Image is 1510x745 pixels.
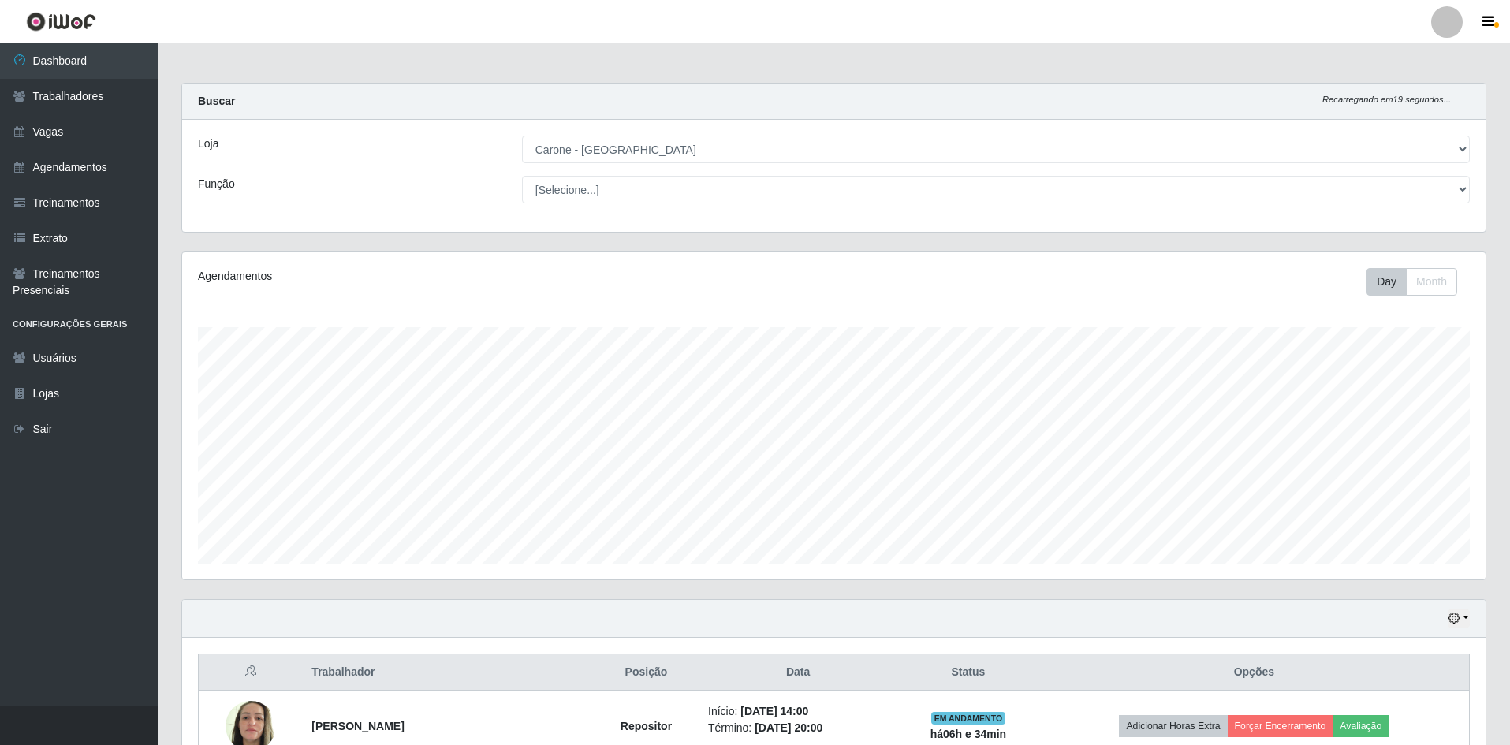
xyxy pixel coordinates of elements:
button: Forçar Encerramento [1228,715,1333,737]
time: [DATE] 20:00 [755,721,822,734]
button: Adicionar Horas Extra [1119,715,1227,737]
strong: [PERSON_NAME] [311,720,404,732]
th: Trabalhador [302,654,594,691]
time: [DATE] 14:00 [740,705,808,717]
img: CoreUI Logo [26,12,96,32]
li: Término: [708,720,888,736]
strong: Buscar [198,95,235,107]
div: Toolbar with button groups [1366,268,1470,296]
button: Avaliação [1333,715,1389,737]
i: Recarregando em 19 segundos... [1322,95,1451,104]
strong: Repositor [621,720,672,732]
label: Função [198,176,235,192]
th: Status [897,654,1039,691]
th: Opções [1039,654,1470,691]
strong: há 06 h e 34 min [930,728,1007,740]
button: Day [1366,268,1407,296]
label: Loja [198,136,218,152]
th: Posição [594,654,699,691]
button: Month [1406,268,1457,296]
li: Início: [708,703,888,720]
div: Agendamentos [198,268,714,285]
div: First group [1366,268,1457,296]
span: EM ANDAMENTO [931,712,1006,725]
th: Data [699,654,897,691]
